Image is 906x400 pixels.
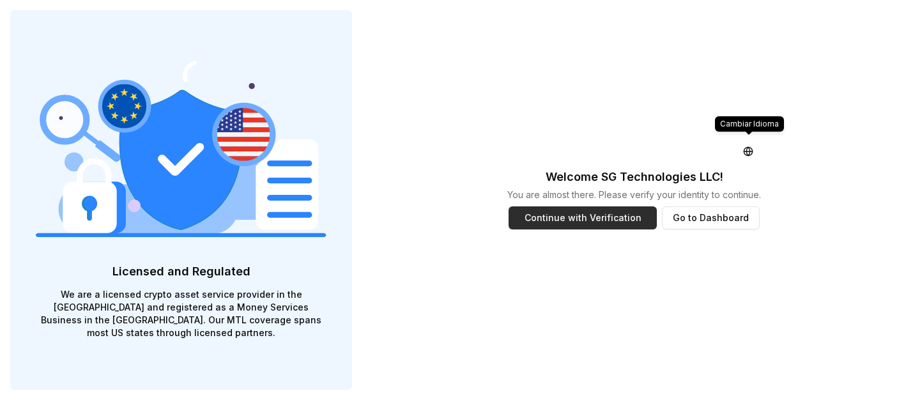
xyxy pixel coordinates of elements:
[36,288,326,339] p: We are a licensed crypto asset service provider in the [GEOGRAPHIC_DATA] and registered as a Mone...
[36,263,326,281] p: Licensed and Regulated
[662,206,760,229] button: Go to Dashboard
[715,116,784,132] div: Cambiar Idioma
[509,206,657,229] button: Continue with Verification
[507,188,761,201] p: You are almost there. Please verify your identity to continue.
[546,168,723,186] p: Welcome SG Technologies LLC !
